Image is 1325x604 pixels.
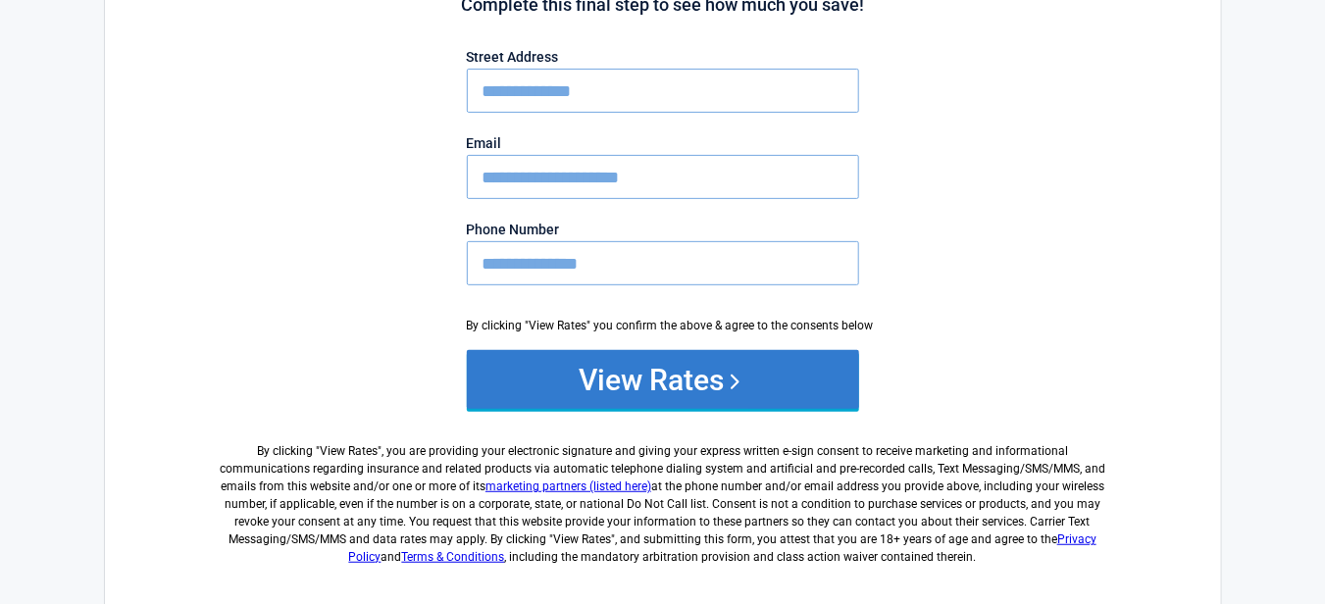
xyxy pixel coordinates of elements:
[467,50,859,64] label: Street Address
[467,136,859,150] label: Email
[320,444,378,458] span: View Rates
[213,427,1113,566] label: By clicking " ", you are providing your electronic signature and giving your express written e-si...
[467,317,859,334] div: By clicking "View Rates" you confirm the above & agree to the consents below
[485,479,651,493] a: marketing partners (listed here)
[402,550,505,564] a: Terms & Conditions
[467,223,859,236] label: Phone Number
[467,350,859,409] button: View Rates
